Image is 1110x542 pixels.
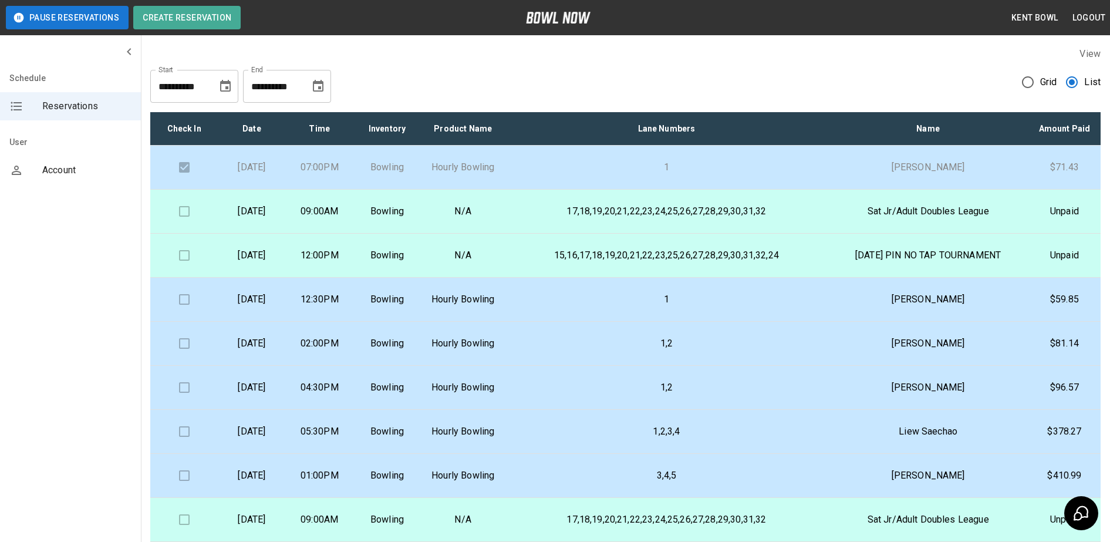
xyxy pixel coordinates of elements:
[421,112,505,146] th: Product Name
[214,75,237,98] button: Choose date, selected date is Aug 15, 2025
[295,381,344,395] p: 04:30PM
[430,292,495,307] p: Hourly Bowling
[218,112,285,146] th: Date
[227,513,276,527] p: [DATE]
[1038,425,1091,439] p: $378.27
[6,6,129,29] button: Pause Reservations
[1038,292,1091,307] p: $59.85
[1038,204,1091,218] p: Unpaid
[227,292,276,307] p: [DATE]
[227,336,276,351] p: [DATE]
[514,160,818,174] p: 1
[838,381,1019,395] p: [PERSON_NAME]
[838,160,1019,174] p: [PERSON_NAME]
[1084,75,1101,89] span: List
[227,248,276,262] p: [DATE]
[1007,7,1063,29] button: Kent Bowl
[227,469,276,483] p: [DATE]
[363,513,411,527] p: Bowling
[306,75,330,98] button: Choose date, selected date is Sep 15, 2025
[227,204,276,218] p: [DATE]
[1028,112,1101,146] th: Amount Paid
[514,248,818,262] p: 15,16,17,18,19,20,21,22,23,25,26,27,28,29,30,31,32,24
[42,99,131,113] span: Reservations
[514,469,818,483] p: 3,4,5
[838,469,1019,483] p: [PERSON_NAME]
[1068,7,1110,29] button: Logout
[363,381,411,395] p: Bowling
[295,425,344,439] p: 05:30PM
[353,112,421,146] th: Inventory
[42,163,131,177] span: Account
[227,425,276,439] p: [DATE]
[363,469,411,483] p: Bowling
[838,204,1019,218] p: Sat Jr/Adult Doubles League
[430,160,495,174] p: Hourly Bowling
[828,112,1028,146] th: Name
[838,292,1019,307] p: [PERSON_NAME]
[363,336,411,351] p: Bowling
[286,112,353,146] th: Time
[430,469,495,483] p: Hourly Bowling
[430,248,495,262] p: N/A
[295,513,344,527] p: 09:00AM
[295,204,344,218] p: 09:00AM
[430,204,495,218] p: N/A
[505,112,828,146] th: Lane Numbers
[363,204,411,218] p: Bowling
[514,425,818,439] p: 1,2,3,4
[363,248,411,262] p: Bowling
[430,336,495,351] p: Hourly Bowling
[514,204,818,218] p: 17,18,19,20,21,22,23,24,25,26,27,28,29,30,31,32
[1038,336,1091,351] p: $81.14
[1038,381,1091,395] p: $96.57
[430,381,495,395] p: Hourly Bowling
[363,425,411,439] p: Bowling
[838,248,1019,262] p: [DATE] PIN NO TAP TOURNAMENT
[295,292,344,307] p: 12:30PM
[526,12,591,23] img: logo
[1038,513,1091,527] p: Unpaid
[1038,160,1091,174] p: $71.43
[514,336,818,351] p: 1,2
[363,292,411,307] p: Bowling
[295,248,344,262] p: 12:00PM
[227,160,276,174] p: [DATE]
[430,513,495,527] p: N/A
[838,336,1019,351] p: [PERSON_NAME]
[838,513,1019,527] p: Sat Jr/Adult Doubles League
[295,160,344,174] p: 07:00PM
[1038,469,1091,483] p: $410.99
[363,160,411,174] p: Bowling
[227,381,276,395] p: [DATE]
[295,469,344,483] p: 01:00PM
[430,425,495,439] p: Hourly Bowling
[1040,75,1057,89] span: Grid
[838,425,1019,439] p: Liew Saechao
[514,381,818,395] p: 1,2
[150,112,218,146] th: Check In
[514,292,818,307] p: 1
[514,513,818,527] p: 17,18,19,20,21,22,23,24,25,26,27,28,29,30,31,32
[133,6,241,29] button: Create Reservation
[295,336,344,351] p: 02:00PM
[1079,48,1101,59] label: View
[1038,248,1091,262] p: Unpaid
